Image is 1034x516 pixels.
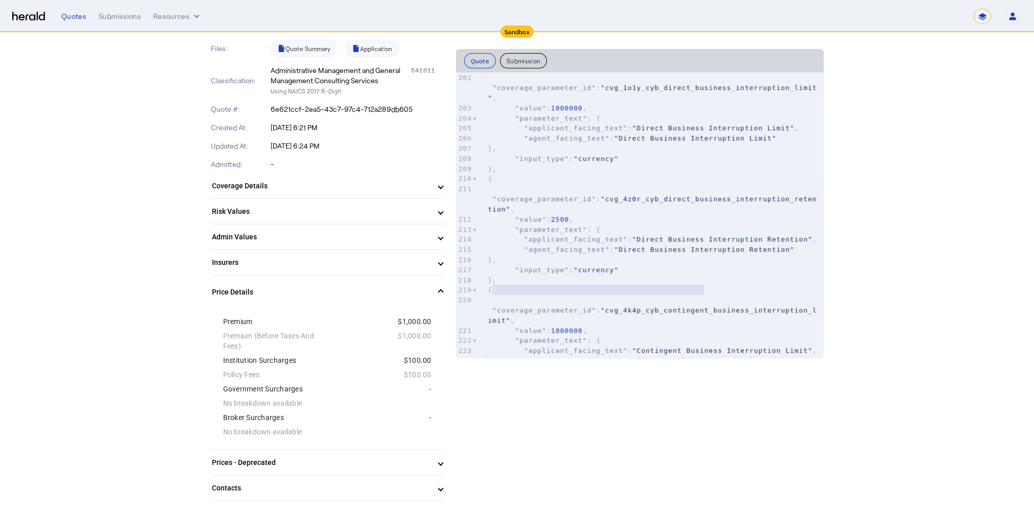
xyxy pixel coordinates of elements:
div: 208 [456,154,473,164]
span: "currency" [573,155,618,162]
span: "agent_facing_text" [524,134,610,142]
div: 212 [456,214,473,225]
span: : [488,155,619,162]
span: : , [488,327,587,334]
span: "currency" [573,266,618,274]
div: No breakdown available [223,398,431,408]
button: Resources dropdown menu [153,11,202,21]
span: }, [488,165,497,173]
mat-expansion-panel-header: Admin Values [211,225,444,249]
div: Broker Surcharges [223,412,327,423]
mat-expansion-panel-header: Coverage Details [211,174,444,198]
herald-code-block: quote [456,72,824,358]
mat-panel-title: Coverage Details [212,181,430,191]
p: Using NAICS 2017 6-Digit [271,86,444,96]
div: Sandbox [500,26,534,38]
div: 206 [456,133,473,143]
div: 218 [456,275,473,285]
span: : { [488,336,601,344]
span: : [488,134,777,142]
span: 2500 [551,215,569,223]
div: Premium (Before Taxes And Fees) [223,331,327,351]
span: "parameter_text" [515,114,587,122]
p: Admitted: [211,159,269,169]
div: Institution Surcharges [223,355,327,365]
span: "coverage_parameter_id" [492,84,596,91]
div: - [327,412,431,423]
div: 204 [456,113,473,124]
span: "Direct Business Interruption Retention" [614,245,795,253]
span: "applicant_facing_text" [524,347,628,354]
span: "coverage_parameter_id" [492,195,596,203]
p: Quote #: [211,104,269,114]
span: "cvg_1o1y_cyb_direct_business_interruption_limit" [488,84,817,102]
div: $1,000.00 [327,316,431,327]
mat-panel-title: Insurers [212,257,430,268]
div: Quotes [61,11,86,21]
p: 6e621ccf-2ea5-43c7-97c4-712a289db605 [271,104,444,114]
span: : [488,245,795,253]
span: : , [488,104,587,112]
div: No breakdown available [223,427,431,437]
div: 216 [456,255,473,265]
button: Quote [464,53,496,68]
span: "cvg_4z0r_cyb_direct_business_interruption_retention" [488,195,817,213]
img: Herald Logo [12,12,45,21]
span: }, [488,144,497,152]
mat-expansion-panel-header: Risk Values [211,199,444,224]
span: "applicant_facing_text" [524,124,628,132]
span: "Direct Business Interruption Retention" [632,235,812,243]
span: : , [488,215,574,223]
mat-panel-title: Prices - Deprecated [212,457,430,468]
mat-expansion-panel-header: Insurers [211,250,444,275]
mat-panel-title: Contacts [212,483,430,494]
div: 217 [456,265,473,275]
div: 223 [456,346,473,356]
div: $100.00 [327,355,431,365]
div: 541611 [411,65,444,86]
div: 224 [456,356,473,366]
div: Premium [223,316,327,327]
p: - [271,159,444,169]
mat-panel-title: Admin Values [212,232,430,242]
span: "Direct Business Interruption Limit" [614,134,777,142]
span: "input_type" [515,155,569,162]
span: "parameter_text" [515,226,587,233]
div: 220 [456,295,473,305]
button: Submission [500,53,547,68]
span: { [488,175,493,182]
span: }, [488,256,497,263]
span: "Direct Business Interruption Limit" [632,124,795,132]
p: Updated At: [211,141,269,151]
span: "value" [515,215,546,223]
div: 213 [456,225,473,235]
div: 210 [456,174,473,184]
span: "Contingent Business Interruption Limit" [632,347,812,354]
div: 215 [456,244,473,255]
span: : { [488,226,601,233]
span: : , [488,185,817,213]
span: : , [488,235,817,243]
p: [DATE] 6:21 PM [271,122,444,133]
p: Created At: [211,122,269,133]
a: Quote Summary [271,40,337,57]
mat-panel-title: Price Details [212,287,430,298]
span: "coverage_parameter_id" [492,306,596,314]
div: Submissions [99,11,141,21]
span: "agent_facing_text" [524,357,610,364]
p: Classification: [211,76,269,86]
span: : , [488,124,799,132]
div: 221 [456,326,473,336]
p: Files: [211,43,269,54]
span: : , [488,73,817,102]
span: "applicant_facing_text" [524,235,628,243]
span: : { [488,114,601,122]
div: 214 [456,234,473,244]
div: Policy Fees [223,370,327,380]
span: : , [488,347,817,354]
div: 211 [456,184,473,194]
span: }, [488,276,497,284]
span: "cvg_4k4p_cyb_contingent_business_interruption_limit" [488,306,817,324]
div: $1,000.00 [327,331,431,351]
span: "value" [515,327,546,334]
